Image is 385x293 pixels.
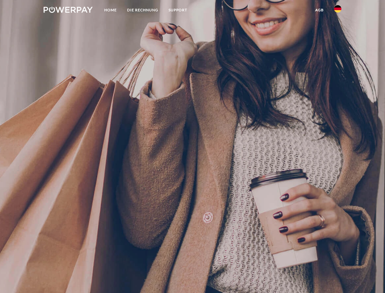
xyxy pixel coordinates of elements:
[334,5,341,13] img: de
[310,5,329,16] a: agb
[163,5,192,16] a: SUPPORT
[122,5,163,16] a: DIE RECHNUNG
[99,5,122,16] a: Home
[44,7,93,13] img: logo-powerpay-white.svg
